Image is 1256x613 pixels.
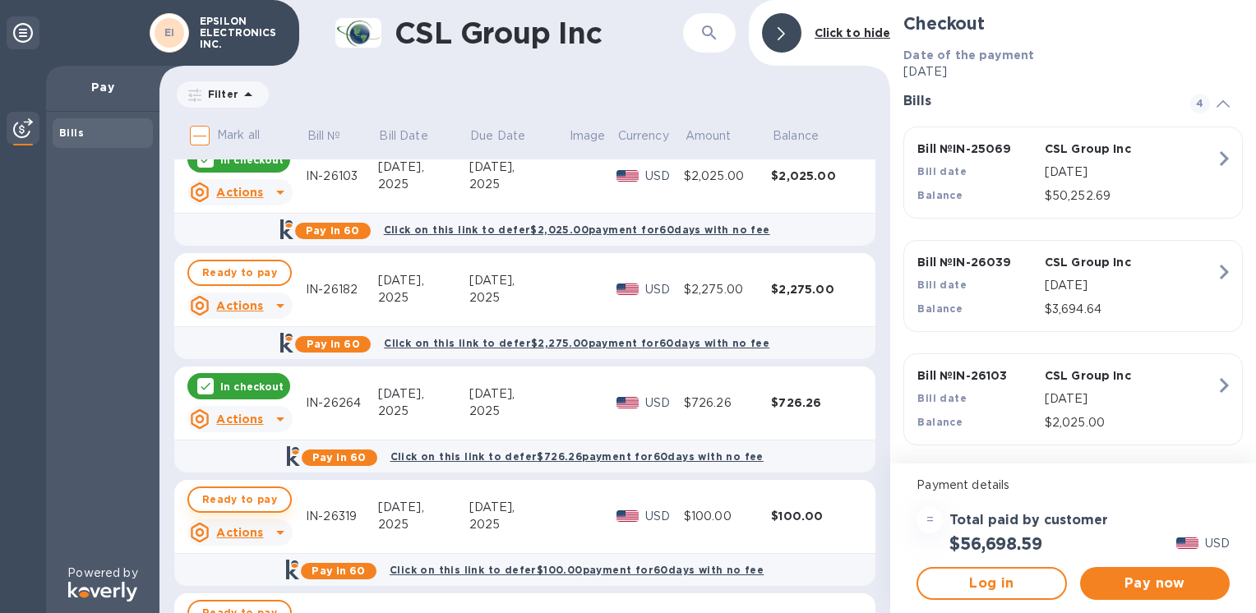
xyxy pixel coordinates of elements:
[917,141,1037,157] p: Bill № IN-25069
[771,394,859,411] div: $726.26
[616,397,639,408] img: USD
[773,127,819,145] p: Balance
[773,127,840,145] span: Balance
[202,263,277,283] span: Ready to pay
[216,186,263,199] u: Actions
[815,26,891,39] b: Click to hide
[1045,254,1165,270] p: CSL Group Inc
[903,240,1243,332] button: Bill №IN-26039CSL Group IncBill date[DATE]Balance$3,694.64
[903,127,1243,219] button: Bill №IN-25069CSL Group IncBill date[DATE]Balance$50,252.69
[931,574,1051,593] span: Log in
[378,159,469,176] div: [DATE],
[390,564,764,576] b: Click on this link to defer $100.00 payment for 60 days with no fee
[200,16,282,50] p: EPSILON ELECTRONICS INC.
[1045,277,1216,294] p: [DATE]
[378,385,469,403] div: [DATE],
[1080,567,1230,600] button: Pay now
[949,533,1041,554] h2: $56,698.59
[1045,164,1216,181] p: [DATE]
[59,127,84,139] b: Bills
[684,281,772,298] div: $2,275.00
[67,565,137,582] p: Powered by
[469,289,569,306] div: 2025
[917,254,1037,270] p: Bill № IN-26039
[68,582,137,601] img: Logo
[469,499,569,516] div: [DATE],
[1045,141,1165,157] p: CSL Group Inc
[618,127,669,145] p: Currency
[1045,301,1216,318] p: $3,694.64
[903,13,1243,34] h2: Checkout
[1176,537,1198,549] img: USD
[384,337,769,349] b: Click on this link to defer $2,275.00 payment for 60 days with no fee
[771,508,859,524] div: $100.00
[917,189,963,201] b: Balance
[1045,414,1216,431] p: $2,025.00
[903,48,1034,62] b: Date of the payment
[684,168,772,185] div: $2,025.00
[949,513,1108,528] h3: Total paid by customer
[903,63,1243,81] p: [DATE]
[378,516,469,533] div: 2025
[1045,390,1216,408] p: [DATE]
[59,79,146,95] p: Pay
[684,508,772,525] div: $100.00
[616,510,639,522] img: USD
[917,165,967,177] b: Bill date
[917,302,963,315] b: Balance
[378,499,469,516] div: [DATE],
[378,403,469,420] div: 2025
[164,26,175,39] b: EI
[469,516,569,533] div: 2025
[395,16,683,50] h1: CSL Group Inc
[312,565,365,577] b: Pay in 60
[390,450,764,463] b: Click on this link to defer $726.26 payment for 60 days with no fee
[187,486,292,513] button: Ready to pay
[917,567,1066,600] button: Log in
[469,403,569,420] div: 2025
[379,127,449,145] span: Bill Date
[307,127,362,145] span: Bill №
[903,353,1243,445] button: Bill №IN-26103CSL Group IncBill date[DATE]Balance$2,025.00
[917,367,1037,384] p: Bill № IN-26103
[469,176,569,193] div: 2025
[469,272,569,289] div: [DATE],
[216,526,263,539] u: Actions
[379,127,427,145] p: Bill Date
[470,127,547,145] span: Due Date
[645,508,684,525] p: USD
[570,127,606,145] p: Image
[1093,574,1217,593] span: Pay now
[645,394,684,412] p: USD
[202,490,277,509] span: Ready to pay
[645,168,684,185] p: USD
[220,153,284,167] p: In checkout
[917,477,1230,494] p: Payment details
[616,170,639,182] img: USD
[616,283,639,295] img: USD
[307,338,360,350] b: Pay in 60
[378,289,469,306] div: 2025
[903,94,1171,109] h3: Bills
[306,224,359,237] b: Pay in 60
[1045,367,1165,384] p: CSL Group Inc
[917,392,967,404] b: Bill date
[378,272,469,289] div: [DATE],
[470,127,525,145] p: Due Date
[1205,535,1230,552] p: USD
[684,394,772,412] div: $726.26
[645,281,684,298] p: USD
[469,385,569,403] div: [DATE],
[378,176,469,193] div: 2025
[1045,187,1216,205] p: $50,252.69
[771,281,859,297] div: $2,275.00
[917,279,967,291] b: Bill date
[686,127,732,145] p: Amount
[187,260,292,286] button: Ready to pay
[306,508,378,525] div: IN-26319
[917,507,943,533] div: =
[217,127,260,144] p: Mark all
[469,159,569,176] div: [DATE],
